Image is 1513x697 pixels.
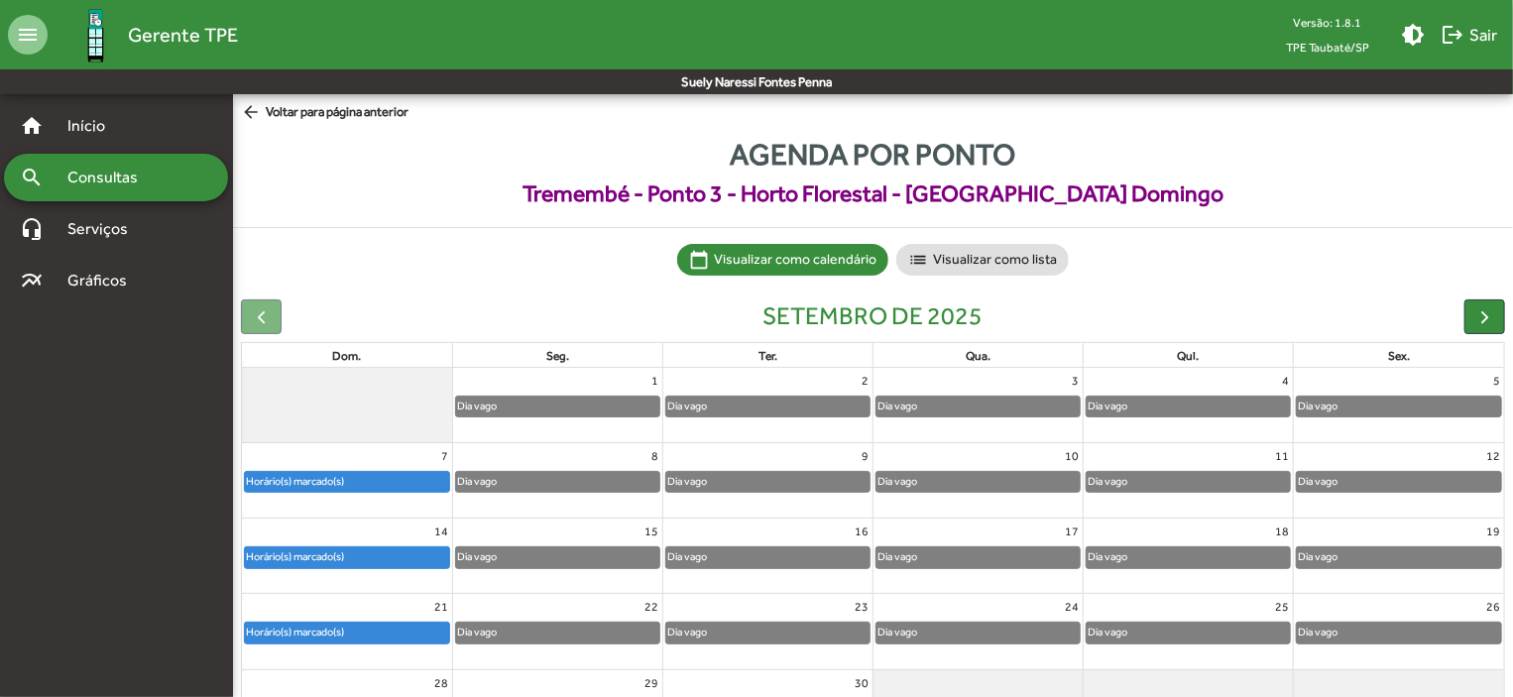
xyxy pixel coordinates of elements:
[1271,443,1293,469] a: 11 de setembro de 2025
[1061,594,1083,620] a: 24 de setembro de 2025
[1482,443,1504,469] a: 12 de setembro de 2025
[666,547,708,566] div: Dia vago
[1294,594,1504,669] td: 26 de setembro de 2025
[1297,547,1338,566] div: Dia vago
[1441,23,1464,47] mat-icon: logout
[873,443,1083,519] td: 10 de setembro de 2025
[542,345,573,367] a: segunda-feira
[20,269,44,292] mat-icon: multiline_chart
[456,397,498,415] div: Dia vago
[1271,594,1293,620] a: 25 de setembro de 2025
[56,217,155,241] span: Serviços
[1087,623,1128,641] div: Dia vago
[876,397,918,415] div: Dia vago
[647,368,662,394] a: 1 de setembro de 2025
[640,594,662,620] a: 22 de setembro de 2025
[437,443,452,469] a: 7 de setembro de 2025
[430,670,452,696] a: 28 de setembro de 2025
[245,472,345,491] div: Horário(s) marcado(s)
[873,368,1083,443] td: 3 de setembro de 2025
[63,3,128,67] img: Logo
[452,594,662,669] td: 22 de setembro de 2025
[328,345,365,367] a: domingo
[1061,443,1083,469] a: 10 de setembro de 2025
[1270,10,1385,35] div: Versão: 1.8.1
[56,269,154,292] span: Gráficos
[851,670,873,696] a: 30 de setembro de 2025
[640,519,662,544] a: 15 de setembro de 2025
[1294,519,1504,594] td: 19 de setembro de 2025
[1068,368,1083,394] a: 3 de setembro de 2025
[241,102,408,124] span: Voltar para página anterior
[1061,519,1083,544] a: 17 de setembro de 2025
[1270,35,1385,59] span: TPE Taubaté/SP
[647,443,662,469] a: 8 de setembro de 2025
[677,244,888,276] mat-chip: Visualizar como calendário
[662,519,873,594] td: 16 de setembro de 2025
[8,15,48,55] mat-icon: menu
[763,301,984,331] h2: setembro de 2025
[876,472,918,491] div: Dia vago
[452,368,662,443] td: 1 de setembro de 2025
[452,519,662,594] td: 15 de setembro de 2025
[456,547,498,566] div: Dia vago
[1084,594,1294,669] td: 25 de setembro de 2025
[1294,368,1504,443] td: 5 de setembro de 2025
[1087,547,1128,566] div: Dia vago
[128,19,238,51] span: Gerente TPE
[430,594,452,620] a: 21 de setembro de 2025
[873,594,1083,669] td: 24 de setembro de 2025
[1297,472,1338,491] div: Dia vago
[1084,368,1294,443] td: 4 de setembro de 2025
[858,368,873,394] a: 2 de setembro de 2025
[1401,23,1425,47] mat-icon: brightness_medium
[666,472,708,491] div: Dia vago
[662,594,873,669] td: 23 de setembro de 2025
[1297,623,1338,641] div: Dia vago
[242,594,452,669] td: 21 de setembro de 2025
[1294,443,1504,519] td: 12 de setembro de 2025
[908,250,928,270] mat-icon: list
[1482,594,1504,620] a: 26 de setembro de 2025
[640,670,662,696] a: 29 de setembro de 2025
[245,623,345,641] div: Horário(s) marcado(s)
[962,345,994,367] a: quarta-feira
[851,519,873,544] a: 16 de setembro de 2025
[245,547,345,566] div: Horário(s) marcado(s)
[1087,397,1128,415] div: Dia vago
[430,519,452,544] a: 14 de setembro de 2025
[662,443,873,519] td: 9 de setembro de 2025
[876,547,918,566] div: Dia vago
[1278,368,1293,394] a: 4 de setembro de 2025
[755,345,781,367] a: terça-feira
[666,397,708,415] div: Dia vago
[1297,397,1338,415] div: Dia vago
[1271,519,1293,544] a: 18 de setembro de 2025
[858,443,873,469] a: 9 de setembro de 2025
[1433,17,1505,53] button: Sair
[1174,345,1204,367] a: quinta-feira
[1441,17,1497,53] span: Sair
[1087,472,1128,491] div: Dia vago
[233,176,1513,211] span: Tremembé - Ponto 3 - Horto Florestal - [GEOGRAPHIC_DATA] Domingo
[873,519,1083,594] td: 17 de setembro de 2025
[456,623,498,641] div: Dia vago
[851,594,873,620] a: 23 de setembro de 2025
[20,166,44,189] mat-icon: search
[1384,345,1414,367] a: sexta-feira
[666,623,708,641] div: Dia vago
[56,114,134,138] span: Início
[20,114,44,138] mat-icon: home
[56,166,164,189] span: Consultas
[1084,443,1294,519] td: 11 de setembro de 2025
[233,132,1513,176] span: Agenda por ponto
[662,368,873,443] td: 2 de setembro de 2025
[689,250,709,270] mat-icon: calendar_today
[20,217,44,241] mat-icon: headset_mic
[1489,368,1504,394] a: 5 de setembro de 2025
[1482,519,1504,544] a: 19 de setembro de 2025
[456,472,498,491] div: Dia vago
[242,519,452,594] td: 14 de setembro de 2025
[876,623,918,641] div: Dia vago
[896,244,1069,276] mat-chip: Visualizar como lista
